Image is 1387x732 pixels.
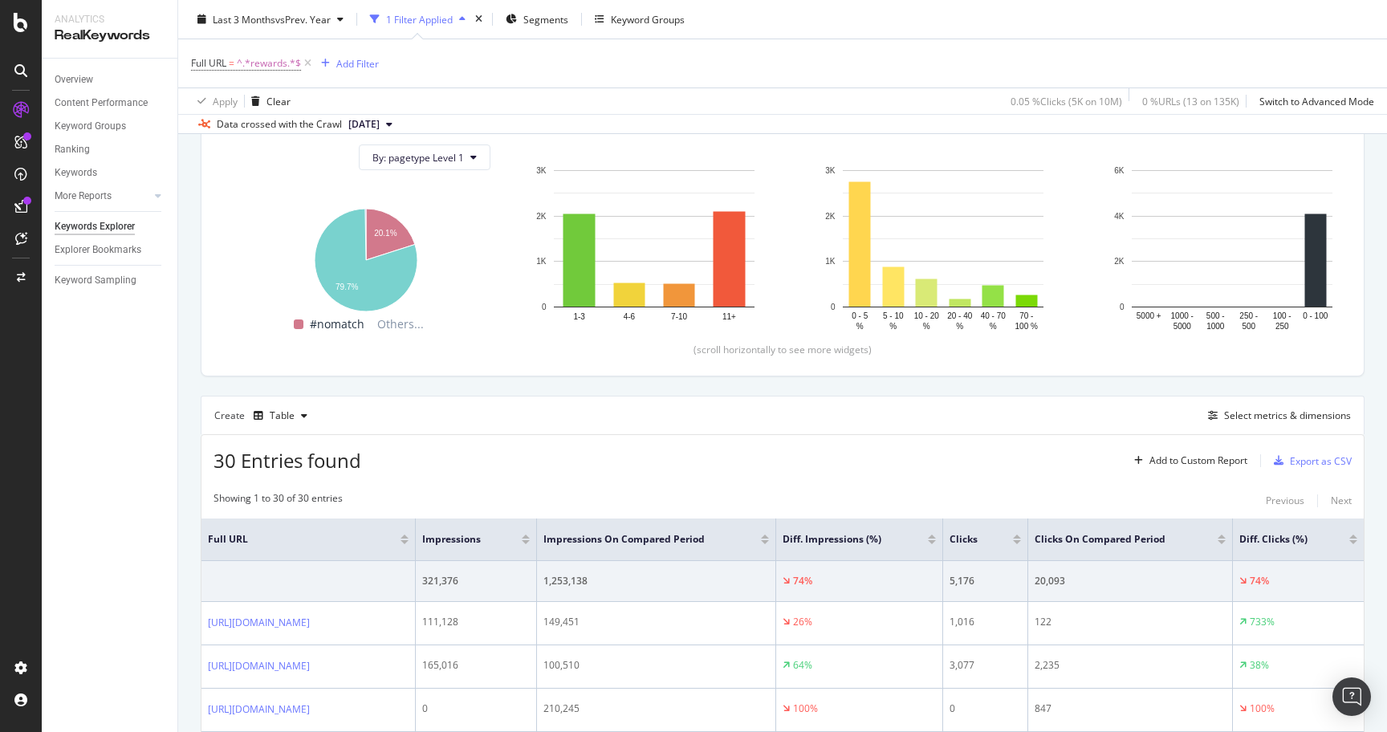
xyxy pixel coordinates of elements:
text: % [923,322,930,331]
span: Impressions On Compared Period [543,532,737,547]
span: vs Prev. Year [275,12,331,26]
text: 10 - 20 [914,311,940,320]
div: 64% [793,658,812,673]
div: Analytics [55,13,165,26]
text: 3K [825,166,836,175]
div: Next [1331,494,1352,507]
text: 1-3 [573,312,585,321]
span: Clicks On Compared Period [1035,532,1193,547]
div: 26% [793,615,812,629]
div: Keywords Explorer [55,218,135,235]
div: RealKeywords [55,26,165,45]
text: 2K [825,212,836,221]
a: Explorer Bookmarks [55,242,166,258]
text: 5 - 10 [883,311,904,320]
span: 2025 Aug. 22nd [348,117,380,132]
button: Export as CSV [1267,448,1352,474]
text: 70 - [1019,311,1033,320]
svg: A chart. [240,201,490,315]
a: Keyword Groups [55,118,166,135]
text: 5000 + [1137,311,1161,320]
div: Content Performance [55,95,148,112]
button: Select metrics & dimensions [1202,406,1351,425]
div: Open Intercom Messenger [1332,677,1371,716]
div: 165,016 [422,658,529,673]
span: Impressions [422,532,497,547]
div: 0 [950,701,1021,716]
div: Overview [55,71,93,88]
text: 2K [536,212,547,221]
div: 100% [1250,701,1275,716]
text: 500 - [1206,311,1225,320]
button: [DATE] [342,115,399,134]
text: 20 - 40 [947,311,973,320]
button: Last 3 MonthsvsPrev. Year [191,6,350,32]
span: ^.*rewards.*$ [237,52,301,75]
text: 100 % [1015,322,1038,331]
div: 3,077 [950,658,1021,673]
svg: A chart. [1107,162,1357,334]
text: 20.1% [374,230,397,238]
div: 20,093 [1035,574,1225,588]
button: Table [247,403,314,429]
text: 4K [1114,212,1125,221]
div: Keywords [55,165,97,181]
text: 1K [825,258,836,266]
div: Showing 1 to 30 of 30 entries [214,491,343,510]
div: Export as CSV [1290,454,1352,468]
text: 40 - 70 [981,311,1007,320]
div: 100,510 [543,658,769,673]
div: Previous [1266,494,1304,507]
div: 111,128 [422,615,529,629]
div: 733% [1250,615,1275,629]
a: Ranking [55,141,166,158]
a: Keyword Sampling [55,272,166,289]
div: 1,253,138 [543,574,769,588]
text: 1000 [1206,322,1225,331]
span: 30 Entries found [214,447,361,474]
button: Switch to Advanced Mode [1253,88,1374,114]
div: Keyword Groups [55,118,126,135]
text: 11+ [722,312,736,321]
text: 250 [1275,322,1289,331]
div: 5,176 [950,574,1021,588]
text: 3K [536,166,547,175]
text: 5000 [1173,322,1192,331]
a: [URL][DOMAIN_NAME] [208,658,310,674]
text: % [856,322,864,331]
span: Others... [371,315,430,334]
text: 6K [1114,166,1125,175]
text: 1000 - [1171,311,1194,320]
div: 847 [1035,701,1225,716]
div: 1,016 [950,615,1021,629]
span: #nomatch [310,315,364,334]
button: Previous [1266,491,1304,510]
div: More Reports [55,188,112,205]
div: Clear [266,94,291,108]
button: Add Filter [315,54,379,73]
div: times [472,11,486,27]
text: 0 [831,303,836,311]
text: 0 [1120,303,1125,311]
div: Keyword Sampling [55,272,136,289]
div: A chart. [818,162,1068,334]
text: 100 - [1273,311,1291,320]
text: 7-10 [671,312,687,321]
div: 74% [1250,574,1269,588]
button: Next [1331,491,1352,510]
div: (scroll horizontally to see more widgets) [221,343,1344,356]
div: 2,235 [1035,658,1225,673]
div: 321,376 [422,574,529,588]
div: Data crossed with the Crawl [217,117,342,132]
text: 250 - [1239,311,1258,320]
div: 74% [793,574,812,588]
svg: A chart. [529,162,779,334]
text: 0 - 100 [1303,311,1328,320]
div: Create [214,403,314,429]
span: Clicks [950,532,989,547]
span: = [229,56,234,70]
a: Overview [55,71,166,88]
div: 149,451 [543,615,769,629]
text: 1K [536,258,547,266]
